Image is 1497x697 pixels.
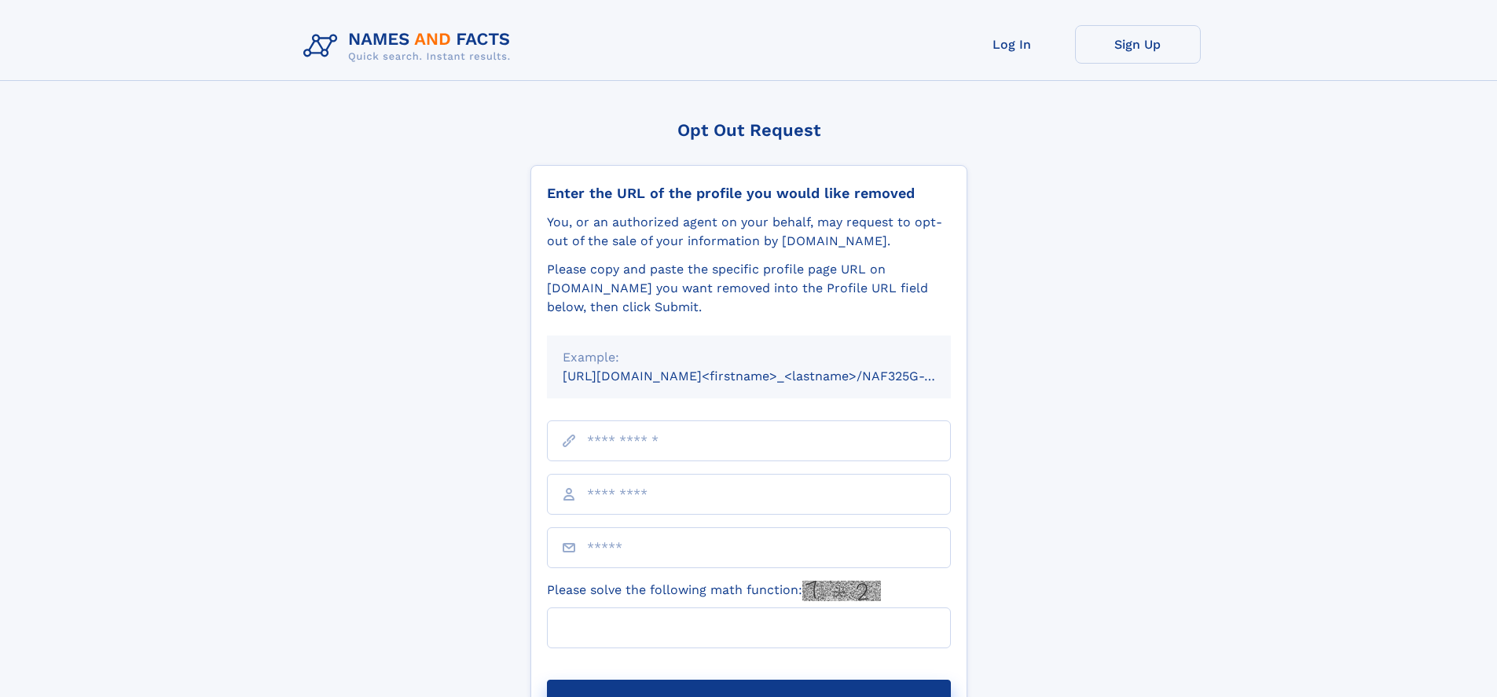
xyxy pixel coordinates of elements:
[547,213,951,251] div: You, or an authorized agent on your behalf, may request to opt-out of the sale of your informatio...
[547,185,951,202] div: Enter the URL of the profile you would like removed
[563,369,981,383] small: [URL][DOMAIN_NAME]<firstname>_<lastname>/NAF325G-xxxxxxxx
[297,25,523,68] img: Logo Names and Facts
[1075,25,1201,64] a: Sign Up
[530,120,967,140] div: Opt Out Request
[547,581,881,601] label: Please solve the following math function:
[563,348,935,367] div: Example:
[547,260,951,317] div: Please copy and paste the specific profile page URL on [DOMAIN_NAME] you want removed into the Pr...
[949,25,1075,64] a: Log In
